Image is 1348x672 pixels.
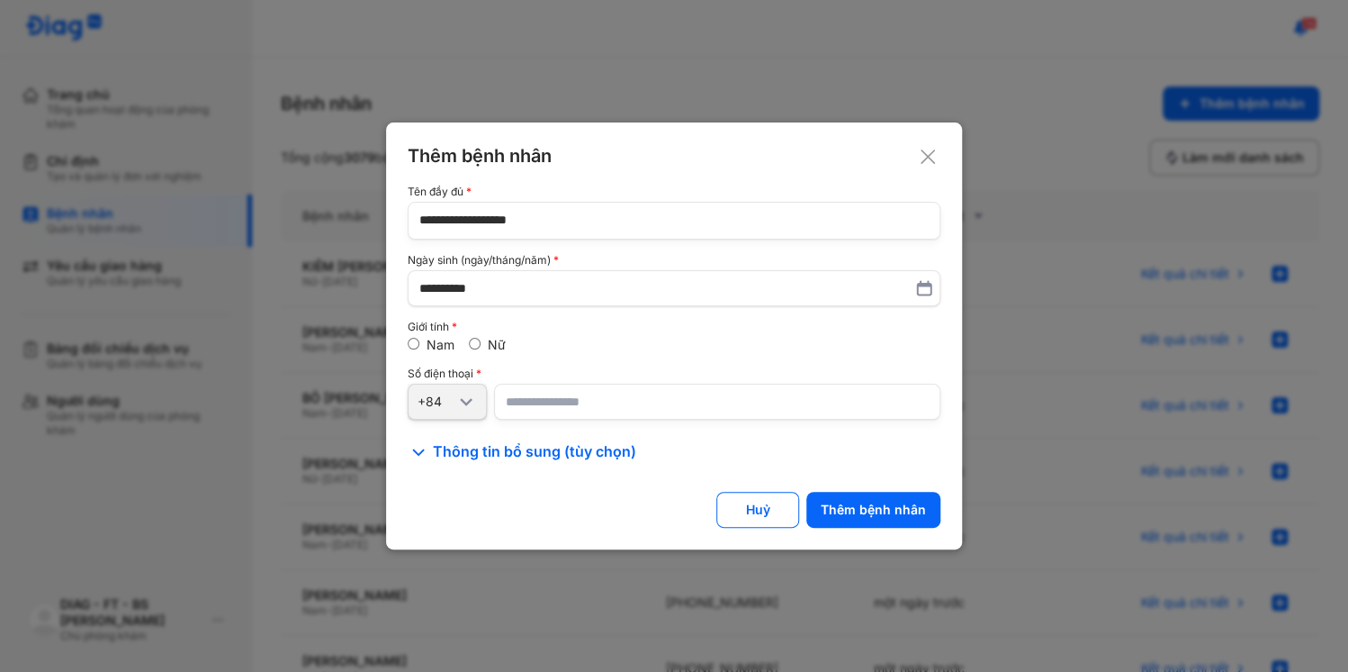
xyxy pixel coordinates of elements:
div: Số điện thoại [408,368,940,380]
div: Thêm bệnh nhân [408,144,940,168]
div: Ngày sinh (ngày/tháng/năm) [408,254,940,267]
div: +84 [418,394,455,410]
div: Giới tính [408,321,940,333]
button: Huỷ [716,492,799,528]
label: Nam [427,337,454,352]
label: Nữ [488,337,506,352]
span: Thông tin bổ sung (tùy chọn) [433,441,636,463]
button: Thêm bệnh nhân [806,492,940,528]
div: Tên đầy đủ [408,186,940,198]
div: Thêm bệnh nhân [821,502,926,518]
